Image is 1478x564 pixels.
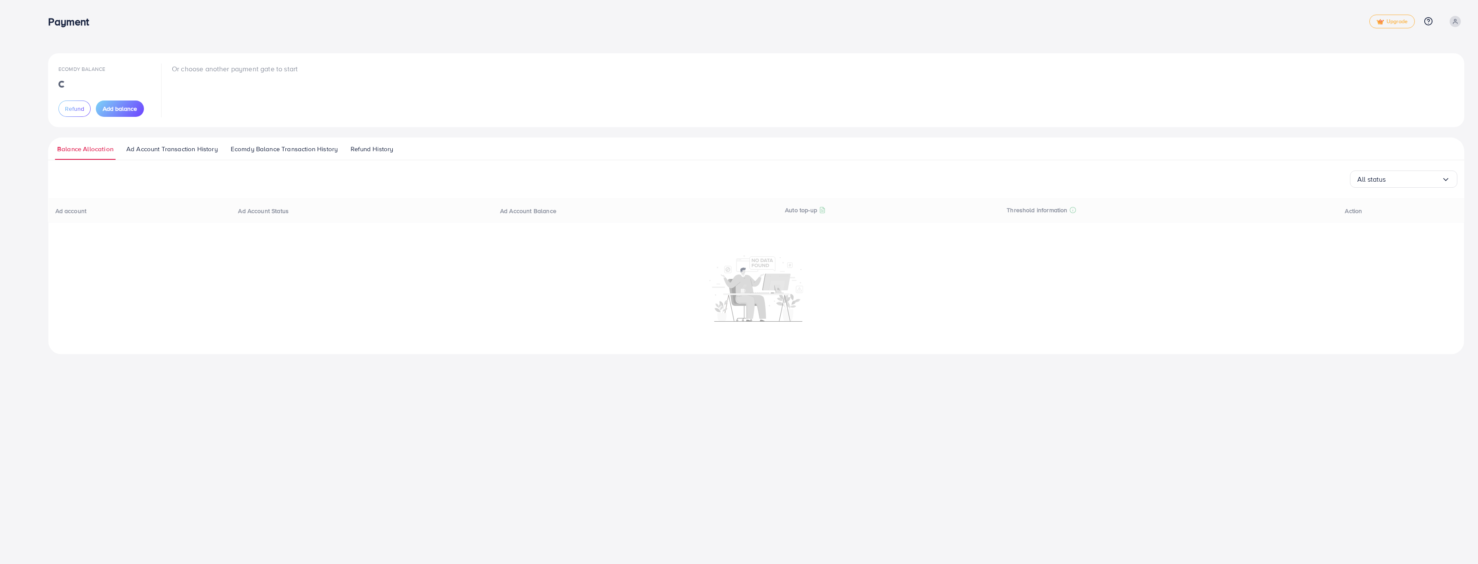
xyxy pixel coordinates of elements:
[1369,15,1415,28] a: tickUpgrade
[172,64,298,74] p: Or choose another payment gate to start
[58,65,105,73] span: Ecomdy Balance
[57,144,113,154] span: Balance Allocation
[1357,173,1386,186] span: All status
[126,144,218,154] span: Ad Account Transaction History
[1377,18,1408,25] span: Upgrade
[65,104,84,113] span: Refund
[1377,19,1384,25] img: tick
[96,101,144,117] button: Add balance
[1350,171,1457,188] div: Search for option
[103,104,137,113] span: Add balance
[351,144,393,154] span: Refund History
[48,15,96,28] h3: Payment
[231,144,338,154] span: Ecomdy Balance Transaction History
[1386,173,1441,186] input: Search for option
[58,101,91,117] button: Refund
